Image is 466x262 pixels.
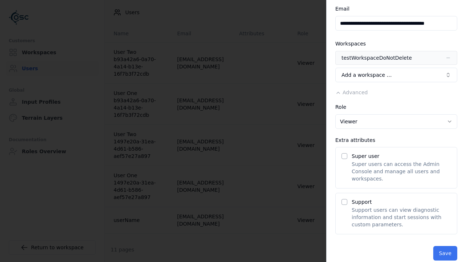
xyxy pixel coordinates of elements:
[352,153,379,159] label: Super user
[335,41,366,47] label: Workspaces
[343,90,368,95] span: Advanced
[335,104,346,110] label: Role
[352,160,451,182] p: Super users can access the Admin Console and manage all users and workspaces.
[352,199,372,205] label: Support
[335,6,349,12] label: Email
[341,71,392,79] span: Add a workspace …
[352,206,451,228] p: Support users can view diagnostic information and start sessions with custom parameters.
[433,246,457,261] button: Save
[335,89,368,96] button: Advanced
[335,138,457,143] div: Extra attributes
[341,54,412,61] div: testWorkspaceDoNotDelete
